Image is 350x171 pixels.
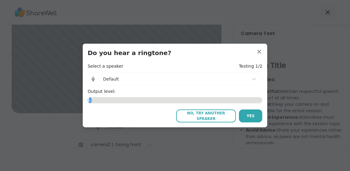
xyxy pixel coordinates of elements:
h3: Do you hear a ringtone? [88,49,262,57]
span: | [98,73,100,85]
button: Yes [239,109,262,122]
div: Default [103,76,245,82]
span: No, try another speaker [179,110,233,121]
span: Yes [247,113,255,119]
img: Microphone [90,73,96,85]
h4: Select a speaker [88,63,123,70]
button: No, try another speaker [176,109,236,122]
h4: Testing 1/2 [239,63,262,70]
h4: Output level: [88,89,262,95]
